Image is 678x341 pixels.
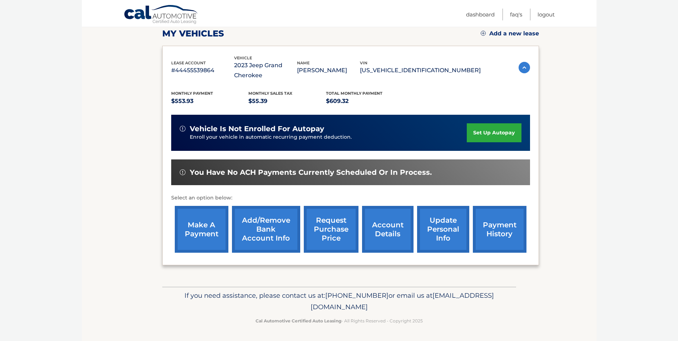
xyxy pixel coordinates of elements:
[473,206,526,253] a: payment history
[171,60,206,65] span: lease account
[234,55,252,60] span: vehicle
[171,91,213,96] span: Monthly Payment
[256,318,341,323] strong: Cal Automotive Certified Auto Leasing
[175,206,228,253] a: make a payment
[466,9,495,20] a: Dashboard
[360,65,481,75] p: [US_VEHICLE_IDENTIFICATION_NUMBER]
[190,124,324,133] span: vehicle is not enrolled for autopay
[167,317,511,325] p: - All Rights Reserved - Copyright 2025
[180,169,185,175] img: alert-white.svg
[362,206,414,253] a: account details
[190,133,467,141] p: Enroll your vehicle in automatic recurring payment deduction.
[304,206,358,253] a: request purchase price
[124,5,199,25] a: Cal Automotive
[297,65,360,75] p: [PERSON_NAME]
[417,206,469,253] a: update personal info
[519,62,530,73] img: accordion-active.svg
[481,30,539,37] a: Add a new lease
[248,91,292,96] span: Monthly sales Tax
[190,168,432,177] span: You have no ACH payments currently scheduled or in process.
[180,126,185,132] img: alert-white.svg
[162,28,224,39] h2: my vehicles
[171,194,530,202] p: Select an option below:
[481,31,486,36] img: add.svg
[326,96,404,106] p: $609.32
[360,60,367,65] span: vin
[171,65,234,75] p: #44455539864
[467,123,521,142] a: set up autopay
[538,9,555,20] a: Logout
[248,96,326,106] p: $55.39
[510,9,522,20] a: FAQ's
[234,60,297,80] p: 2023 Jeep Grand Cherokee
[297,60,310,65] span: name
[167,290,511,313] p: If you need assistance, please contact us at: or email us at
[232,206,300,253] a: Add/Remove bank account info
[171,96,249,106] p: $553.93
[326,91,382,96] span: Total Monthly Payment
[325,291,389,300] span: [PHONE_NUMBER]
[311,291,494,311] span: [EMAIL_ADDRESS][DOMAIN_NAME]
